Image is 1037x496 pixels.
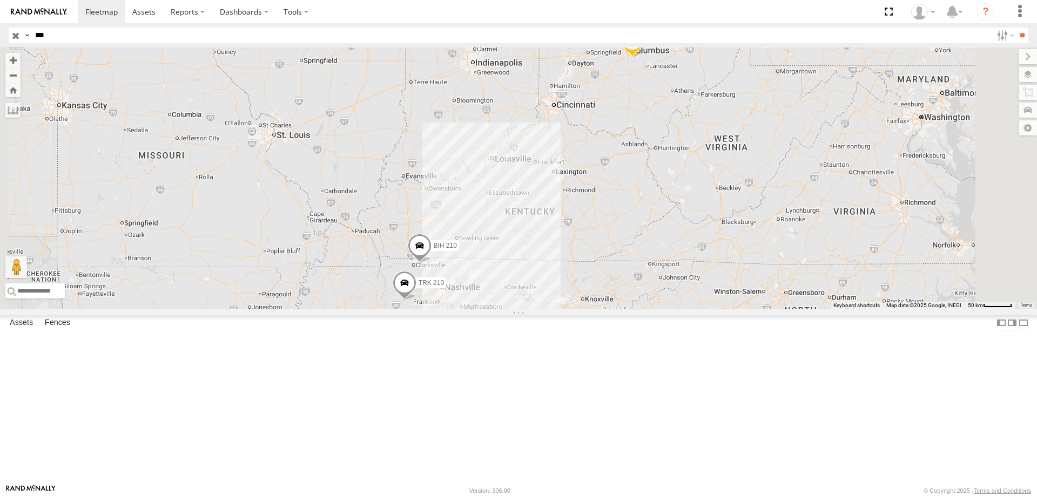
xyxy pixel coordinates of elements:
label: Dock Summary Table to the Left [996,315,1007,331]
div: Nele . [907,4,939,20]
label: Hide Summary Table [1018,315,1029,331]
label: Map Settings [1019,120,1037,135]
button: Drag Pegman onto the map to open Street View [5,256,27,278]
button: Keyboard shortcuts [833,302,880,309]
span: BIH 210 [434,242,457,249]
label: Measure [5,103,21,118]
i: ? [977,3,994,21]
button: Zoom Home [5,83,21,97]
button: Zoom out [5,67,21,83]
img: rand-logo.svg [11,8,67,16]
label: Search Query [23,28,31,43]
div: Version: 306.00 [469,487,510,494]
label: Fences [39,315,76,330]
span: 50 km [968,302,983,308]
span: Map data ©2025 Google, INEGI [886,302,961,308]
span: TRK 210 [419,278,444,286]
button: Zoom in [5,53,21,67]
a: Visit our Website [6,485,56,496]
div: © Copyright 2025 - [924,487,1031,494]
a: Terms and Conditions [974,487,1031,494]
label: Assets [4,315,38,330]
button: Map Scale: 50 km per 50 pixels [965,302,1015,309]
label: Search Filter Options [993,28,1016,43]
a: Terms (opens in new tab) [1021,303,1032,308]
label: Dock Summary Table to the Right [1007,315,1018,331]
